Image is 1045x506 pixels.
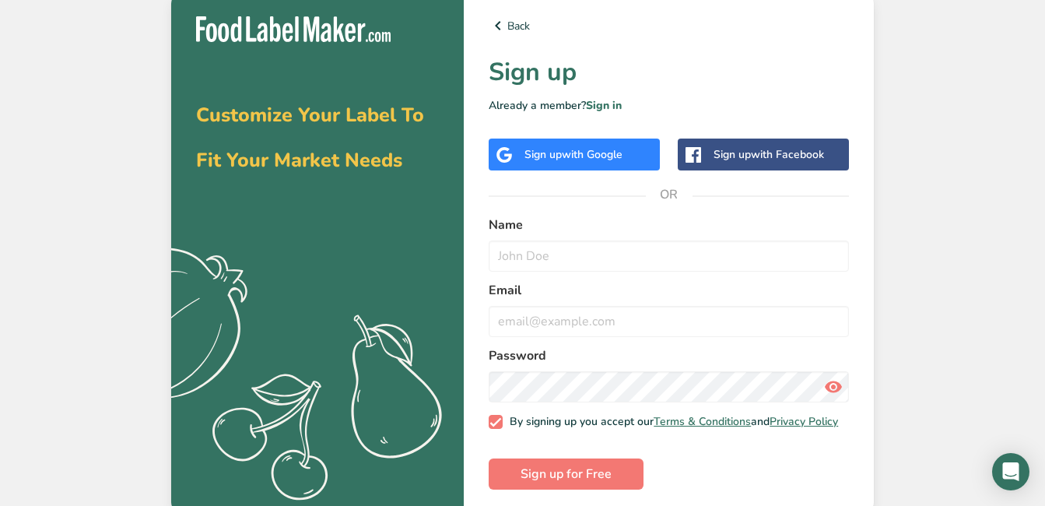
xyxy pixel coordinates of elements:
span: Sign up for Free [521,465,612,483]
label: Password [489,346,849,365]
span: with Facebook [751,147,824,162]
label: Email [489,281,849,300]
span: By signing up you accept our and [503,415,839,429]
div: Sign up [714,146,824,163]
div: Open Intercom Messenger [992,453,1029,490]
button: Sign up for Free [489,459,643,490]
span: OR [646,171,693,218]
a: Sign in [586,98,622,113]
a: Terms & Conditions [654,414,751,429]
input: email@example.com [489,306,849,337]
label: Name [489,216,849,234]
p: Already a member? [489,97,849,114]
a: Back [489,16,849,35]
a: Privacy Policy [770,414,838,429]
h1: Sign up [489,54,849,91]
span: Customize Your Label To Fit Your Market Needs [196,102,424,174]
span: with Google [562,147,622,162]
input: John Doe [489,241,849,272]
img: Food Label Maker [196,16,391,42]
div: Sign up [524,146,622,163]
